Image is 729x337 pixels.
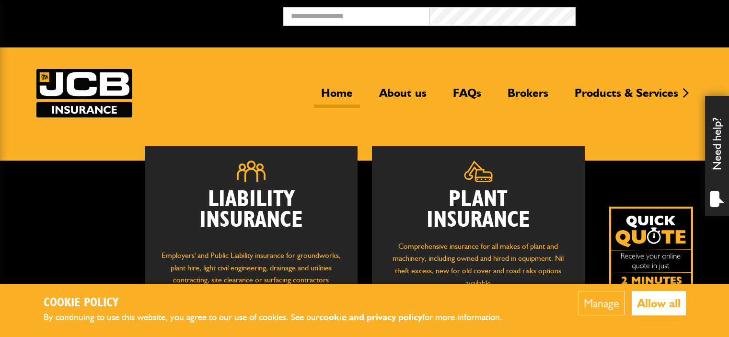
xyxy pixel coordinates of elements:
p: Comprehensive insurance for all makes of plant and machinery, including owned and hired in equipm... [386,240,570,289]
div: Need help? [705,96,729,216]
a: Products & Services [567,86,685,108]
a: FAQs [446,86,488,108]
button: Allow all [632,291,686,315]
button: Manage [579,291,625,315]
a: Brokers [500,86,555,108]
p: By continuing to use this website, you agree to our use of cookies. See our for more information. [44,310,518,325]
button: Broker Login [576,7,722,22]
img: Quick Quote [609,207,693,291]
a: Home [314,86,360,108]
h2: Plant Insurance [386,189,570,231]
a: Get your insurance quote isn just 2-minutes [609,207,693,291]
a: JCB Insurance Services [36,69,132,117]
img: JCB Insurance Services logo [36,69,132,117]
a: cookie and privacy policy [319,312,422,323]
h2: Cookie Policy [44,296,518,311]
p: Employers' and Public Liability insurance for groundworks, plant hire, light civil engineering, d... [159,249,343,295]
h2: Liability Insurance [159,189,343,240]
a: About us [372,86,434,108]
